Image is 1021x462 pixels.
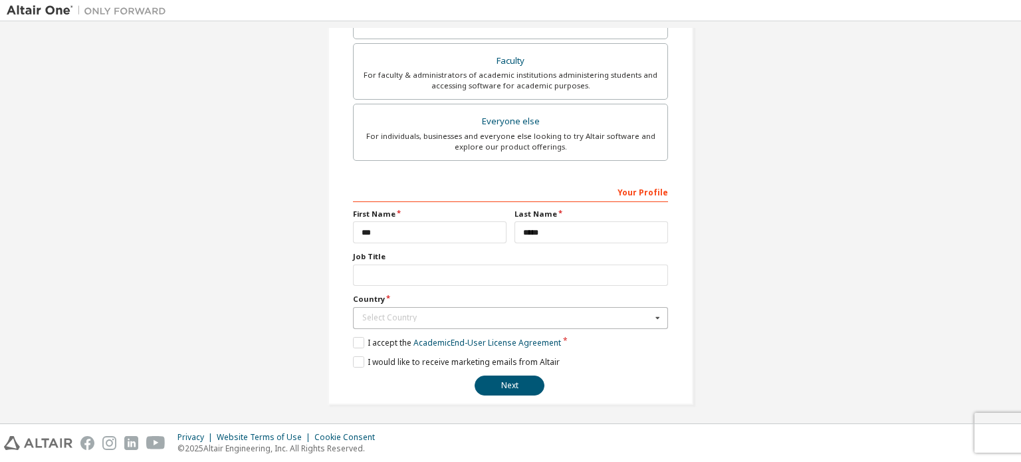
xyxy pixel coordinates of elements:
[353,294,668,304] label: Country
[353,209,507,219] label: First Name
[475,376,544,396] button: Next
[362,70,659,91] div: For faculty & administrators of academic institutions administering students and accessing softwa...
[314,432,383,443] div: Cookie Consent
[102,436,116,450] img: instagram.svg
[353,251,668,262] label: Job Title
[514,209,668,219] label: Last Name
[177,443,383,454] p: © 2025 Altair Engineering, Inc. All Rights Reserved.
[413,337,561,348] a: Academic End-User License Agreement
[146,436,166,450] img: youtube.svg
[4,436,72,450] img: altair_logo.svg
[353,181,668,202] div: Your Profile
[7,4,173,17] img: Altair One
[80,436,94,450] img: facebook.svg
[124,436,138,450] img: linkedin.svg
[362,314,651,322] div: Select Country
[177,432,217,443] div: Privacy
[217,432,314,443] div: Website Terms of Use
[362,112,659,131] div: Everyone else
[353,337,561,348] label: I accept the
[362,131,659,152] div: For individuals, businesses and everyone else looking to try Altair software and explore our prod...
[353,356,560,368] label: I would like to receive marketing emails from Altair
[362,52,659,70] div: Faculty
